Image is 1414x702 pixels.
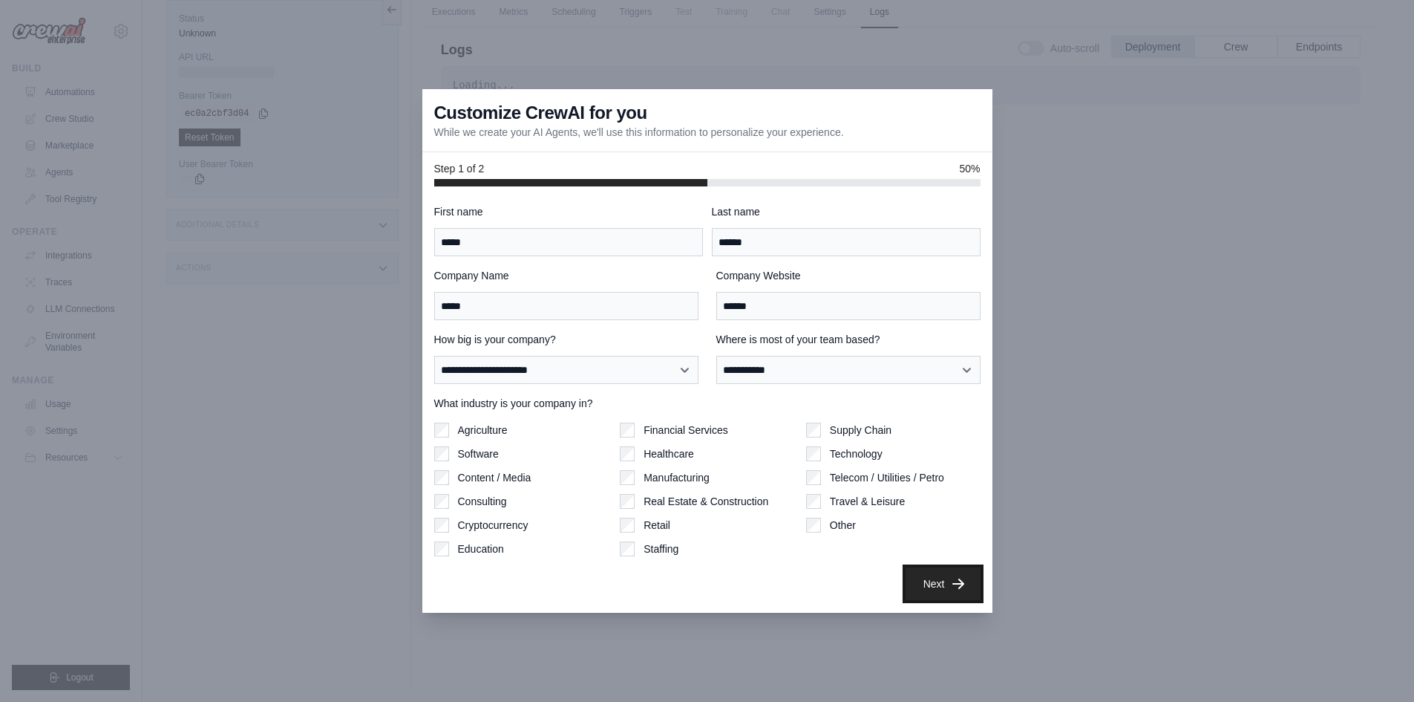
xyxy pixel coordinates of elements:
[906,568,981,600] button: Next
[434,101,647,125] h3: Customize CrewAI for you
[830,423,891,438] label: Supply Chain
[716,268,981,283] label: Company Website
[644,518,670,533] label: Retail
[434,125,844,140] p: While we create your AI Agents, we'll use this information to personalize your experience.
[434,332,698,347] label: How big is your company?
[830,446,883,461] label: Technology
[1340,631,1414,702] iframe: Chat Widget
[830,470,944,485] label: Telecom / Utilities / Petro
[1340,631,1414,702] div: Widget de chat
[644,423,728,438] label: Financial Services
[644,470,710,485] label: Manufacturing
[644,494,768,509] label: Real Estate & Construction
[458,542,504,556] label: Education
[716,332,981,347] label: Where is most of your team based?
[458,518,528,533] label: Cryptocurrency
[644,542,678,556] label: Staffing
[434,204,703,219] label: First name
[830,494,905,509] label: Travel & Leisure
[458,423,508,438] label: Agriculture
[712,204,981,219] label: Last name
[830,518,856,533] label: Other
[458,470,531,485] label: Content / Media
[458,446,499,461] label: Software
[644,446,694,461] label: Healthcare
[959,161,980,176] span: 50%
[434,268,698,283] label: Company Name
[434,161,485,176] span: Step 1 of 2
[458,494,507,509] label: Consulting
[434,396,981,411] label: What industry is your company in?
